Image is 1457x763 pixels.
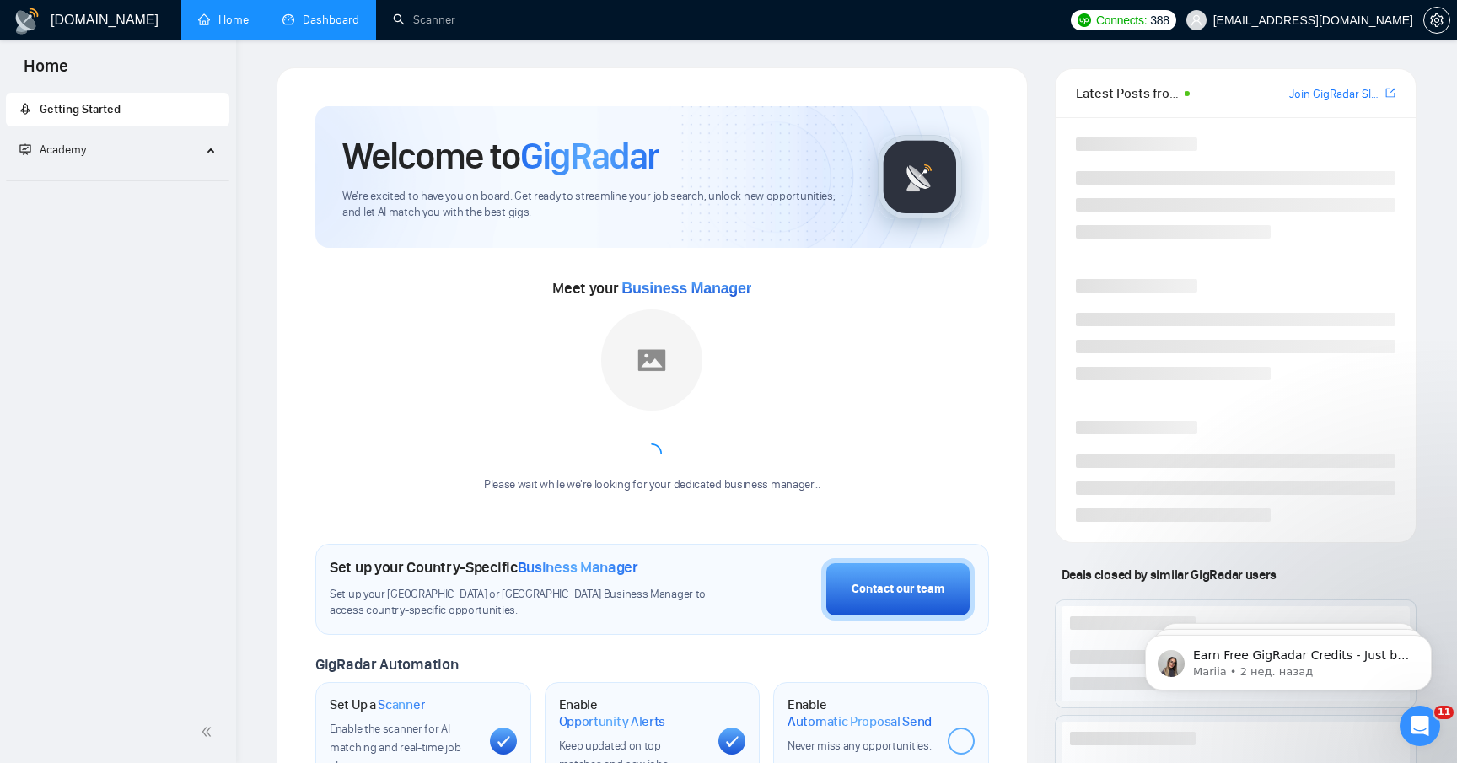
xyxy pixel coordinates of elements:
[1078,13,1091,27] img: upwork-logo.png
[198,13,249,27] a: homeHome
[621,280,751,297] span: Business Manager
[6,174,229,185] li: Academy Homepage
[1385,85,1395,101] a: export
[342,189,851,221] span: We're excited to have you on board. Get ready to streamline your job search, unlock new opportuni...
[1423,7,1450,34] button: setting
[788,739,931,753] span: Never miss any opportunities.
[201,723,218,740] span: double-left
[821,558,975,621] button: Contact our team
[19,103,31,115] span: rocket
[6,93,229,126] li: Getting Started
[282,13,359,27] a: dashboardDashboard
[1096,11,1147,30] span: Connects:
[19,143,31,155] span: fund-projection-screen
[13,8,40,35] img: logo
[474,477,831,493] div: Please wait while we're looking for your dedicated business manager...
[1150,11,1169,30] span: 388
[393,13,455,27] a: searchScanner
[788,696,934,729] h1: Enable
[1076,83,1180,104] span: Latest Posts from the GigRadar Community
[1400,706,1440,746] iframe: Intercom live chat
[40,142,86,157] span: Academy
[559,696,706,729] h1: Enable
[1120,599,1457,717] iframe: Intercom notifications сообщение
[19,142,86,157] span: Academy
[40,102,121,116] span: Getting Started
[552,279,751,298] span: Meet your
[559,713,666,730] span: Opportunity Alerts
[330,558,638,577] h1: Set up your Country-Specific
[342,133,659,179] h1: Welcome to
[330,696,425,713] h1: Set Up a
[601,309,702,411] img: placeholder.png
[518,558,638,577] span: Business Manager
[330,587,717,619] span: Set up your [GEOGRAPHIC_DATA] or [GEOGRAPHIC_DATA] Business Manager to access country-specific op...
[520,133,659,179] span: GigRadar
[1434,706,1454,719] span: 11
[1191,14,1202,26] span: user
[1055,560,1283,589] span: Deals closed by similar GigRadar users
[788,713,932,730] span: Automatic Proposal Send
[315,655,458,674] span: GigRadar Automation
[378,696,425,713] span: Scanner
[1289,85,1382,104] a: Join GigRadar Slack Community
[1385,86,1395,99] span: export
[852,580,944,599] div: Contact our team
[1423,13,1450,27] a: setting
[1424,13,1449,27] span: setting
[878,135,962,219] img: gigradar-logo.png
[642,443,662,464] span: loading
[10,54,82,89] span: Home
